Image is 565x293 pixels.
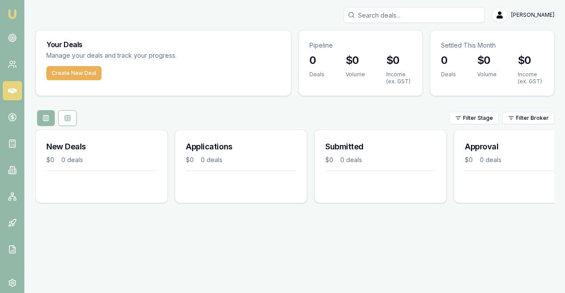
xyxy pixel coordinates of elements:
div: Income (ex. GST) [386,71,412,85]
div: $0 [325,156,333,164]
div: 0 deals [61,156,83,164]
span: Filter Stage [463,115,493,122]
button: Create New Deal [46,66,102,80]
button: Filter Stage [449,112,499,124]
div: $0 [465,156,473,164]
h3: $0 [477,53,497,67]
h3: $0 [346,53,365,67]
div: 0 deals [480,156,501,164]
div: Volume [346,71,365,78]
h3: $0 [518,53,543,67]
button: Filter Broker [502,112,554,124]
div: Deals [309,71,324,78]
h3: 0 [441,53,456,67]
span: [PERSON_NAME] [511,11,554,19]
input: Search deals [343,7,485,23]
div: Deals [441,71,456,78]
h3: Submitted [325,141,436,153]
div: 0 deals [201,156,222,164]
div: $0 [46,156,54,164]
h3: $0 [386,53,412,67]
p: Pipeline [309,41,412,50]
h3: Your Deals [46,41,280,48]
h3: New Deals [46,141,157,153]
div: Income (ex. GST) [518,71,543,85]
p: Manage your deals and track your progress. [46,51,272,61]
div: 0 deals [340,156,362,164]
div: Volume [477,71,497,78]
p: Settled This Month [441,41,543,50]
span: Filter Broker [516,115,549,122]
div: $0 [186,156,194,164]
h3: Applications [186,141,296,153]
img: emu-icon-u.png [7,9,18,19]
h3: 0 [309,53,324,67]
